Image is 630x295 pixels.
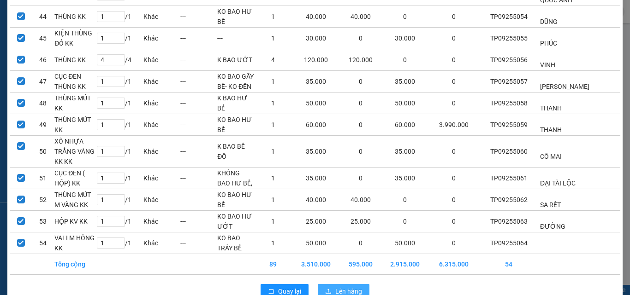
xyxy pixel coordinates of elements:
td: 0 [429,168,478,189]
span: SANG [84,27,104,35]
td: 35.000 [380,71,429,93]
td: 45 [32,28,54,49]
td: THÙNG MÚT KK [54,114,96,136]
span: VINH [540,61,555,69]
td: 6.315.000 [429,254,478,275]
td: 0 [340,93,380,114]
td: 0 [429,6,478,28]
span: ĐẠI TÀI LỘC [540,179,576,187]
td: 3.510.000 [291,254,340,275]
td: 50.000 [291,232,340,254]
td: Khác [143,168,180,189]
td: --- [180,136,217,168]
td: 120.000 [340,49,380,71]
td: 0 [429,49,478,71]
td: 1 [255,114,291,136]
td: 1 [255,168,291,189]
td: 0 [429,232,478,254]
td: Khác [143,49,180,71]
td: 60.000 [380,114,429,136]
td: TP09255063 [478,211,540,232]
td: Tổng cộng [54,254,96,275]
td: 49 [32,114,54,136]
td: 48 [32,93,54,114]
td: TP09255055 [478,28,540,49]
td: KHÔNG BAO HƯ BỂ, [217,168,255,189]
span: CX TÂN TÂN [22,60,98,69]
td: KO BAO HƯ BỂ [217,114,255,136]
td: 54 [32,232,54,254]
td: KO BAO HƯ BỂ [217,189,255,211]
td: 40.000 [291,6,340,28]
td: --- [217,28,255,49]
td: 1 [255,28,291,49]
td: Khác [143,93,180,114]
td: --- [180,114,217,136]
span: VP [PERSON_NAME] ([GEOGRAPHIC_DATA]) - [4,18,104,35]
td: 4 [255,49,291,71]
td: 54 [478,254,540,275]
td: 1 [255,6,291,28]
p: NHẬN: [4,40,135,48]
td: / 1 [96,189,143,211]
span: ĐƯỜNG [540,223,565,230]
td: Khác [143,136,180,168]
span: GIAO: [4,60,98,69]
td: / 1 [96,93,143,114]
td: 25.000 [340,211,380,232]
td: KO BAO HƯ BỂ [217,6,255,28]
span: THANH [540,126,562,133]
td: 47 [32,71,54,93]
td: 0 [380,49,429,71]
td: 1 [255,93,291,114]
span: 0338882993 - [4,50,61,58]
td: Khác [143,211,180,232]
td: TP09255056 [478,49,540,71]
td: KIỆN THÙNG ĐỎ KK [54,28,96,49]
td: --- [180,71,217,93]
td: 0 [340,232,380,254]
td: 60.000 [291,114,340,136]
td: --- [180,232,217,254]
td: 0 [340,114,380,136]
td: 0 [340,28,380,49]
td: THÙNG MÚT M VÀNG KK [54,189,96,211]
td: 1 [255,232,291,254]
td: / 1 [96,136,143,168]
td: KO BAO TRẦY BỂ [217,232,255,254]
td: 0 [340,71,380,93]
td: / 1 [96,6,143,28]
td: 0 [429,93,478,114]
td: THÙNG KK [54,6,96,28]
td: Khác [143,28,180,49]
td: 2.915.000 [380,254,429,275]
td: 0 [429,136,478,168]
td: 0 [429,28,478,49]
td: / 1 [96,28,143,49]
td: K BAO HƯ BỂ [217,93,255,114]
td: TP09255057 [478,71,540,93]
td: 1 [255,71,291,93]
strong: BIÊN NHẬN GỬI HÀNG [31,5,107,14]
span: DŨNG [540,18,558,25]
span: SA RẾT [540,201,561,208]
td: TP09255054 [478,6,540,28]
td: Khác [143,71,180,93]
span: CÔ MAI [540,153,562,160]
td: 120.000 [291,49,340,71]
span: VP Trà Vinh (Hàng) [26,40,89,48]
td: K BAO BỂ ĐỔ [217,136,255,168]
td: 40.000 [340,6,380,28]
td: THÙNG KK [54,49,96,71]
td: TP09255064 [478,232,540,254]
td: 50 [32,136,54,168]
td: Khác [143,114,180,136]
td: VALI M HỒNG KK [54,232,96,254]
td: 52 [32,189,54,211]
td: THÙNG MÚT KK [54,93,96,114]
td: TP09255059 [478,114,540,136]
td: --- [180,28,217,49]
td: / 1 [96,114,143,136]
span: K BAO HƯ [64,60,98,69]
td: / 1 [96,71,143,93]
